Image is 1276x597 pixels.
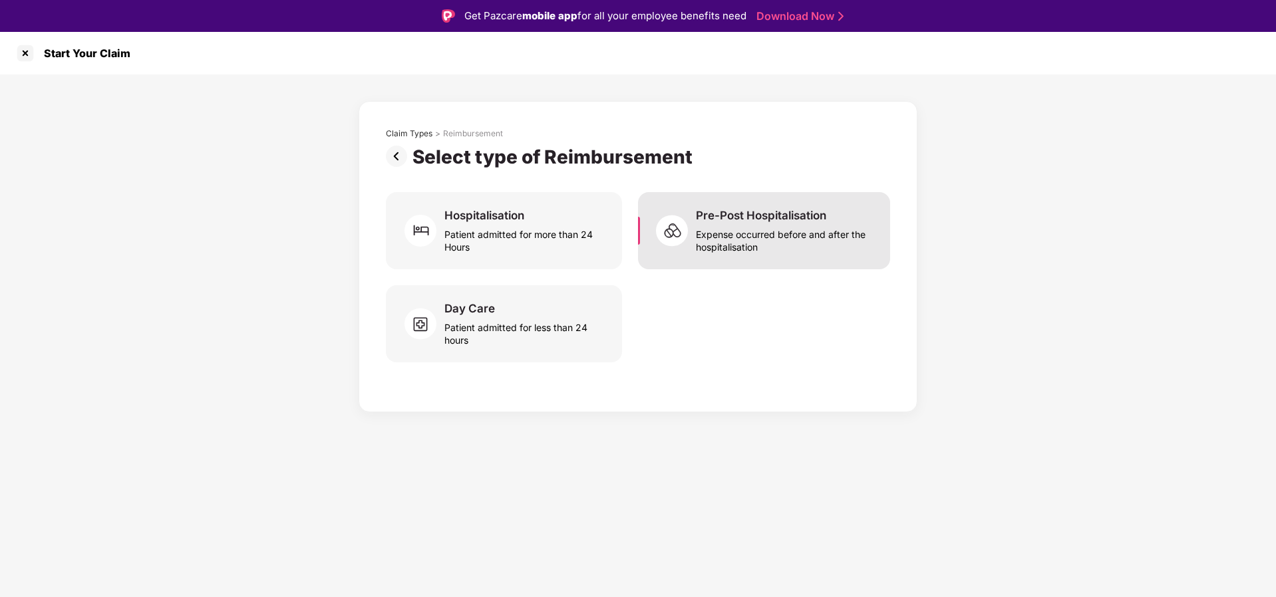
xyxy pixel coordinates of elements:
[444,316,606,346] div: Patient admitted for less than 24 hours
[443,128,503,139] div: Reimbursement
[656,211,696,251] img: svg+xml;base64,PHN2ZyB4bWxucz0iaHR0cDovL3d3dy53My5vcmcvMjAwMC9zdmciIHdpZHRoPSI2MCIgaGVpZ2h0PSI1OC...
[386,128,432,139] div: Claim Types
[404,304,444,344] img: svg+xml;base64,PHN2ZyB4bWxucz0iaHR0cDovL3d3dy53My5vcmcvMjAwMC9zdmciIHdpZHRoPSI2MCIgaGVpZ2h0PSI1OC...
[444,208,524,223] div: Hospitalisation
[696,208,826,223] div: Pre-Post Hospitalisation
[435,128,440,139] div: >
[36,47,130,60] div: Start Your Claim
[464,8,746,24] div: Get Pazcare for all your employee benefits need
[756,9,840,23] a: Download Now
[412,146,698,168] div: Select type of Reimbursement
[696,223,874,253] div: Expense occurred before and after the hospitalisation
[442,9,455,23] img: Logo
[838,9,844,23] img: Stroke
[522,9,577,22] strong: mobile app
[386,146,412,167] img: svg+xml;base64,PHN2ZyBpZD0iUHJldi0zMngzMiIgeG1sbnM9Imh0dHA6Ly93d3cudzMub3JnLzIwMDAvc3ZnIiB3aWR0aD...
[444,301,495,316] div: Day Care
[404,211,444,251] img: svg+xml;base64,PHN2ZyB4bWxucz0iaHR0cDovL3d3dy53My5vcmcvMjAwMC9zdmciIHdpZHRoPSI2MCIgaGVpZ2h0PSI2MC...
[444,223,606,253] div: Patient admitted for more than 24 Hours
